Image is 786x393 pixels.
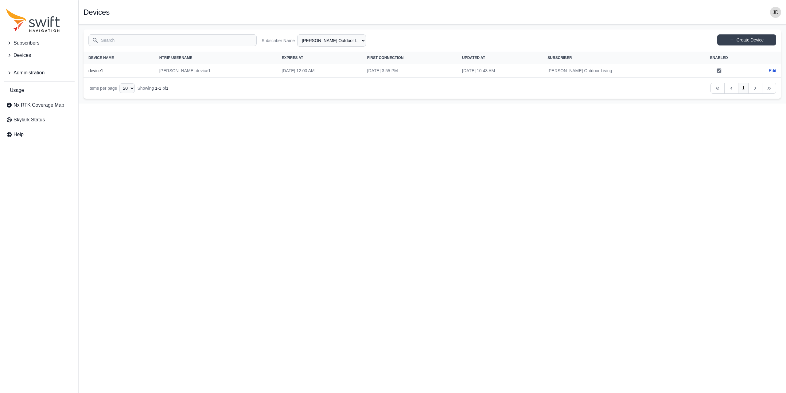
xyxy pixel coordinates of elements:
[4,67,75,79] button: Administration
[4,84,75,96] a: Usage
[462,56,485,60] span: Updated At
[14,131,24,138] span: Help
[119,83,135,93] select: Display Limit
[10,87,24,94] span: Usage
[166,86,169,91] span: 1
[277,64,362,78] td: [DATE] 12:00 AM
[84,78,781,99] nav: Table navigation
[367,56,404,60] span: First Connection
[14,116,45,124] span: Skylark Status
[14,52,31,59] span: Devices
[691,52,747,64] th: Enabled
[14,69,45,77] span: Administration
[769,68,776,74] a: Edit
[717,34,776,45] a: Create Device
[154,52,277,64] th: NTRIP Username
[362,64,457,78] td: [DATE] 3:55 PM
[84,52,154,64] th: Device Name
[88,34,257,46] input: Search
[770,7,781,18] img: user photo
[4,128,75,141] a: Help
[155,86,161,91] span: 1 - 1
[4,99,75,111] a: Nx RTK Coverage Map
[4,49,75,61] button: Devices
[14,101,64,109] span: Nx RTK Coverage Map
[543,52,691,64] th: Subscriber
[282,56,303,60] span: Expires At
[738,83,749,94] a: 1
[4,114,75,126] a: Skylark Status
[84,9,110,16] h1: Devices
[457,64,543,78] td: [DATE] 10:43 AM
[154,64,277,78] td: [PERSON_NAME].device1
[4,37,75,49] button: Subscribers
[297,34,366,47] select: Subscriber
[88,86,117,91] span: Items per page
[14,39,39,47] span: Subscribers
[137,85,168,91] div: Showing of
[543,64,691,78] td: [PERSON_NAME] Outdoor Living
[262,37,295,44] label: Subscriber Name
[84,64,154,78] th: device1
